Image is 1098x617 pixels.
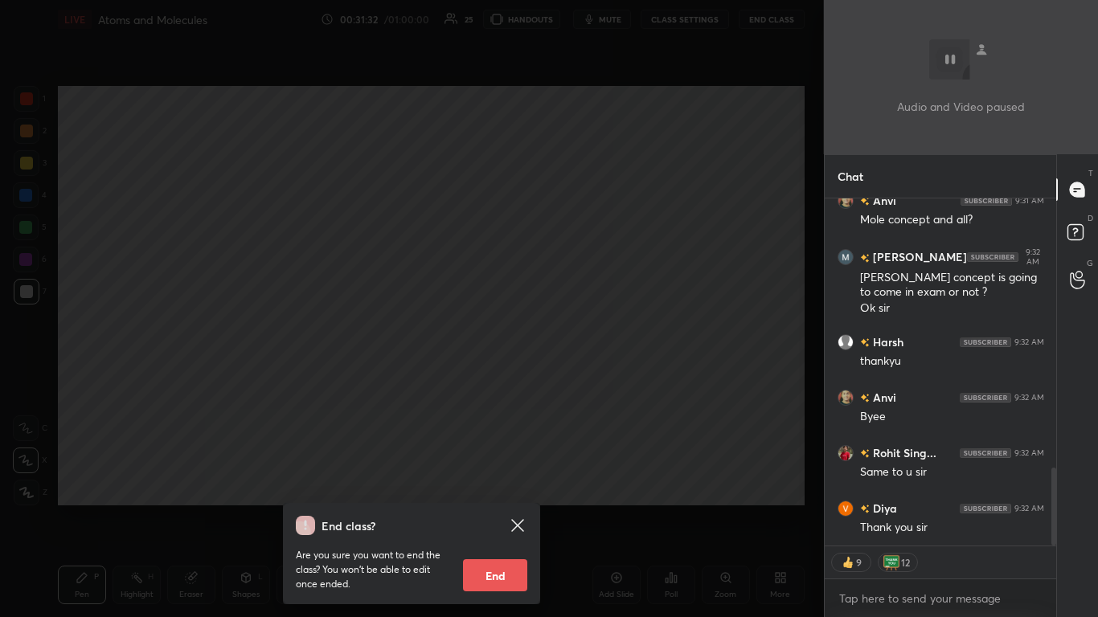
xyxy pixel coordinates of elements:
[463,559,527,591] button: End
[838,445,854,461] img: a162d54641124b5c8c5d985764eadae5.jpg
[860,353,1044,370] div: thankyu
[1015,196,1044,206] div: 9:31 AM
[840,554,856,570] img: thumbs_up.png
[1088,212,1093,224] p: D
[1014,504,1044,513] div: 9:32 AM
[838,334,854,350] img: default.png
[860,197,870,206] img: no-rating-badge.077c3623.svg
[1014,448,1044,458] div: 9:32 AM
[838,501,854,517] img: 3
[860,212,1044,228] div: Mole concept and all?
[960,337,1011,347] img: 4P8fHbbgJtejmAAAAAElFTkSuQmCC
[838,390,854,406] img: 5d43d35881804dcfba4b3339efe1f510.jpg
[1014,393,1044,402] div: 9:32 AM
[960,393,1011,402] img: 4P8fHbbgJtejmAAAAAElFTkSuQmCC
[960,448,1011,458] img: 4P8fHbbgJtejmAAAAAElFTkSuQmCC
[961,196,1012,206] img: 4P8fHbbgJtejmAAAAAElFTkSuQmCC
[870,333,903,350] h6: Harsh
[870,500,897,517] h6: Diya
[899,556,912,569] div: 12
[883,554,899,570] img: thank_you.png
[1087,257,1093,269] p: G
[860,394,870,402] img: no-rating-badge.077c3623.svg
[860,338,870,347] img: no-rating-badge.077c3623.svg
[860,505,870,513] img: no-rating-badge.077c3623.svg
[860,464,1044,480] div: Same to u sir
[838,249,854,265] img: 3
[838,193,854,209] img: 5d43d35881804dcfba4b3339efe1f510.jpg
[960,504,1011,513] img: 4P8fHbbgJtejmAAAAAElFTkSuQmCC
[825,198,1057,545] div: grid
[1022,247,1044,267] div: 9:32 AM
[856,556,862,569] div: 9
[860,254,870,263] img: no-rating-badge.077c3623.svg
[1014,337,1044,347] div: 9:32 AM
[860,449,870,458] img: no-rating-badge.077c3623.svg
[860,270,1044,300] div: [PERSON_NAME] concept is going to come in exam or not ?
[322,517,375,534] h4: End class?
[870,249,967,266] h6: [PERSON_NAME]
[870,444,936,461] h6: Rohit Sing...
[860,300,1044,317] div: Ok sir
[897,98,1025,115] p: Audio and Video paused
[870,192,896,209] h6: Anvi
[825,155,876,198] p: Chat
[1088,167,1093,179] p: T
[860,520,1044,536] div: Thank you sir
[860,409,1044,425] div: Byee
[296,548,450,591] p: Are you sure you want to end the class? You won’t be able to edit once ended.
[967,252,1018,262] img: 4P8fHbbgJtejmAAAAAElFTkSuQmCC
[870,389,896,406] h6: Anvi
